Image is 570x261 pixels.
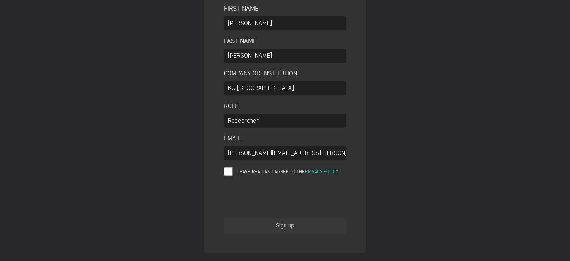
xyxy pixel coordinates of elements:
[224,69,346,77] label: Company or Institution
[305,168,338,176] a: Privacy Policy
[237,168,346,177] label: I have read and agree to the
[224,37,346,45] label: Last name
[224,134,346,142] label: Email
[224,16,346,30] input: First name
[224,101,346,110] label: Role
[224,4,346,12] label: First name
[224,183,346,214] iframe: Widget containing checkbox for hCaptcha security challenge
